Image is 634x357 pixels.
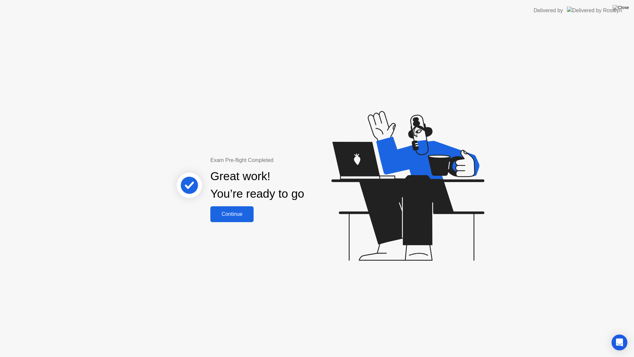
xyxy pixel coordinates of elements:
img: Close [613,5,629,10]
div: Exam Pre-flight Completed [210,156,347,164]
div: Delivered by [534,7,563,15]
div: Great work! You’re ready to go [210,168,304,203]
div: Continue [212,211,252,217]
div: Open Intercom Messenger [612,335,627,350]
img: Delivered by Rosalyn [567,7,622,14]
button: Continue [210,206,254,222]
